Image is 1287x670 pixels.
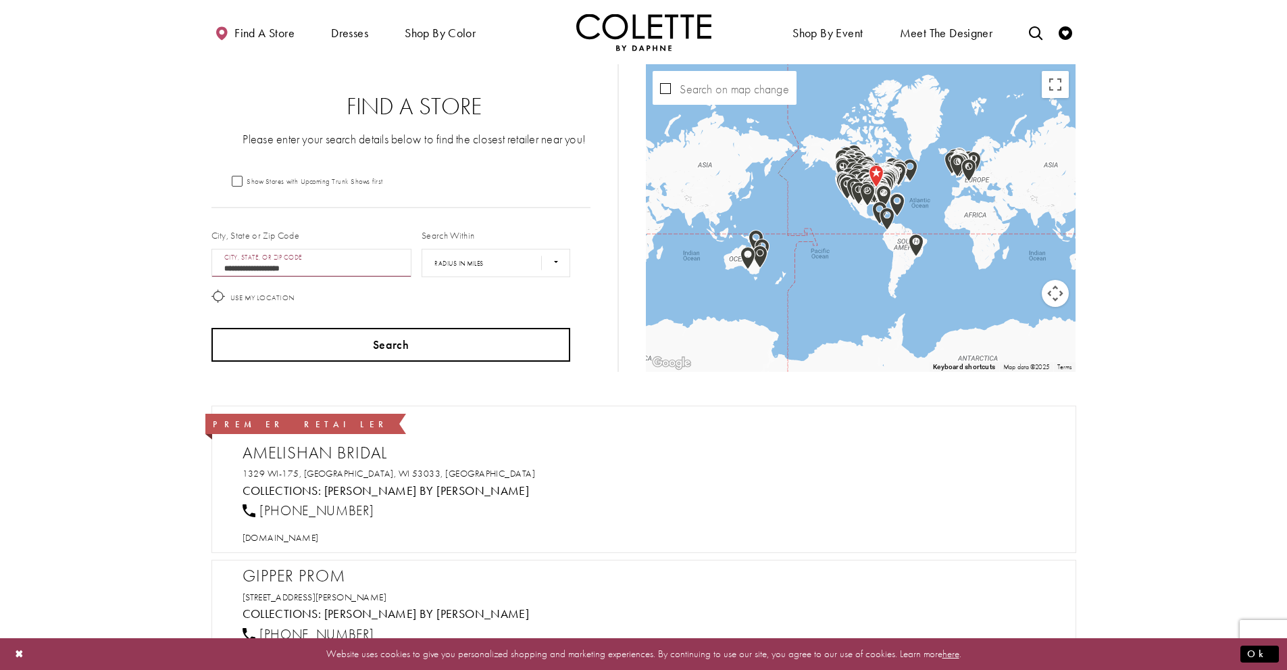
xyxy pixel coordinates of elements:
[243,606,322,621] span: Collections:
[405,26,476,40] span: Shop by color
[211,14,298,51] a: Find a store
[792,26,863,40] span: Shop By Event
[259,625,374,643] span: [PHONE_NUMBER]
[213,418,390,430] span: Premier Retailer
[1240,646,1279,663] button: Submit Dialog
[238,130,591,147] p: Please enter your search details below to find the closest retailer near you!
[243,502,374,519] a: [PHONE_NUMBER]
[211,328,571,362] button: Search
[243,531,319,544] a: Opens in new tab
[243,625,374,643] a: [PHONE_NUMBER]
[243,531,319,544] span: [DOMAIN_NAME]
[324,606,530,621] a: Visit Colette by Daphne page - Opens in new tab
[1042,71,1069,98] button: Toggle fullscreen view
[649,354,694,372] a: Open this area in Google Maps (opens a new window)
[422,249,570,277] select: Radius In Miles
[1026,14,1046,51] a: Toggle search
[211,229,300,242] label: City, State or Zip Code
[900,26,993,40] span: Meet the designer
[243,443,1059,463] h2: Amelishan Bridal
[211,249,412,277] input: City, State, or ZIP Code
[576,14,711,51] a: Visit Home Page
[324,483,530,498] a: Visit Colette by Daphne page - Opens in new tab
[243,566,1059,586] h2: Gipper Prom
[259,502,374,519] span: [PHONE_NUMBER]
[331,26,368,40] span: Dresses
[942,647,959,661] a: here
[649,354,694,372] img: Google
[1003,362,1049,371] span: Map data ©2025
[897,14,996,51] a: Meet the designer
[238,93,591,120] h2: Find a Store
[933,362,995,372] button: Keyboard shortcuts
[243,483,322,498] span: Collections:
[422,229,474,242] label: Search Within
[789,14,866,51] span: Shop By Event
[576,14,711,51] img: Colette by Daphne
[401,14,479,51] span: Shop by color
[1057,362,1072,371] a: Terms (opens in new tab)
[97,645,1190,663] p: Website uses cookies to give you personalized shopping and marketing experiences. By continuing t...
[243,591,387,603] a: Opens in new tab
[1042,280,1069,307] button: Map camera controls
[8,642,31,666] button: Close Dialog
[234,26,295,40] span: Find a store
[646,64,1076,372] div: Map with store locations
[243,467,536,479] a: Opens in new tab
[1055,14,1076,51] a: Check Wishlist
[328,14,372,51] span: Dresses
